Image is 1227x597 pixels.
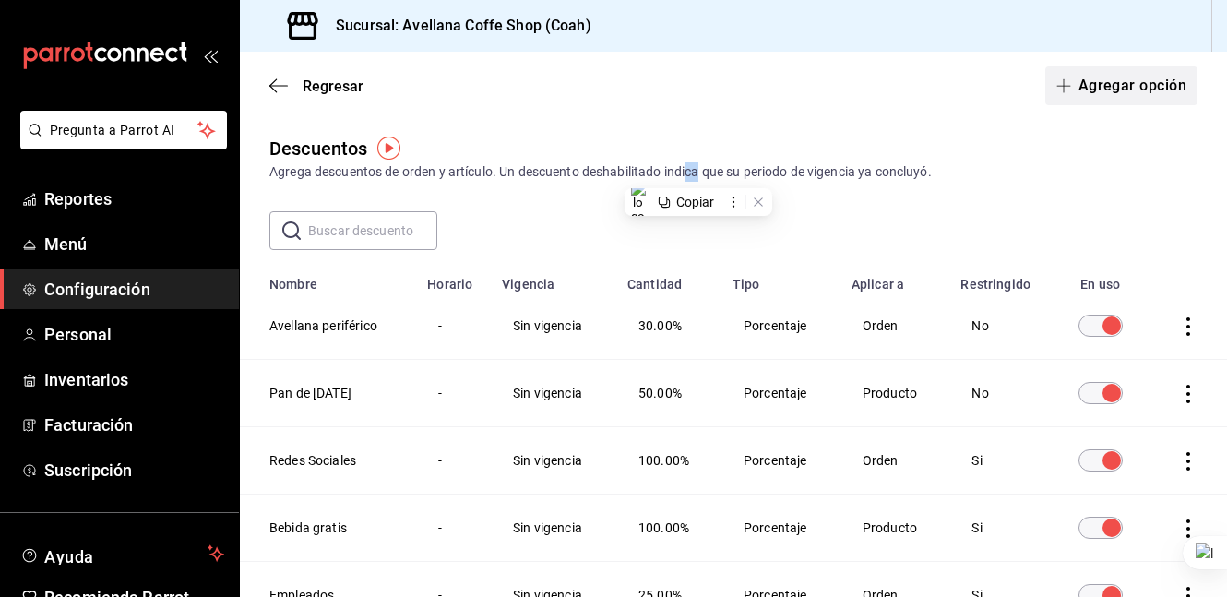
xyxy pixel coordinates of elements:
button: actions [1179,519,1197,538]
button: open_drawer_menu [203,48,218,63]
th: Cantidad [616,265,721,293]
span: Menú [44,232,224,257]
td: No [949,293,1051,360]
span: Personal [44,322,224,347]
span: 50.00% [638,386,682,400]
td: No [949,360,1051,427]
td: Producto [840,360,950,427]
td: Porcentaje [721,360,840,427]
td: Producto [840,495,950,562]
div: Agrega descuentos de orden y artículo. Un descuento deshabilitado indica que su periodo de vigenc... [269,162,1197,182]
button: Pregunta a Parrot AI [20,111,227,149]
th: Horario [416,265,491,293]
td: Porcentaje [721,495,840,562]
th: Bebida gratis [240,495,416,562]
th: Restringido [949,265,1051,293]
td: Porcentaje [721,427,840,495]
td: Si [949,427,1051,495]
td: Sin vigencia [491,495,616,562]
button: actions [1179,317,1197,336]
th: Avellana periférico [240,293,416,360]
td: Orden [840,293,950,360]
th: Tipo [721,265,840,293]
td: - [416,360,491,427]
button: Regresar [269,78,363,95]
td: - [416,427,491,495]
div: Descuentos [269,135,367,162]
span: Inventarios [44,367,224,392]
th: Vigencia [491,265,616,293]
span: Facturación [44,412,224,437]
td: Orden [840,427,950,495]
span: Reportes [44,186,224,211]
span: 100.00% [638,520,689,535]
button: actions [1179,452,1197,471]
a: Pregunta a Parrot AI [13,134,227,153]
span: 30.00% [638,318,682,333]
td: Sin vigencia [491,293,616,360]
span: Suscripción [44,458,224,483]
input: Buscar descuento [308,212,437,249]
td: Porcentaje [721,293,840,360]
td: Sin vigencia [491,360,616,427]
span: Pregunta a Parrot AI [50,121,198,140]
th: Pan de [DATE] [240,360,416,427]
button: Agregar opción [1045,66,1197,105]
th: Aplicar a [840,265,950,293]
button: actions [1179,385,1197,403]
span: Configuración [44,277,224,302]
td: - [416,293,491,360]
span: Regresar [303,78,363,95]
span: Ayuda [44,543,200,565]
td: Sin vigencia [491,427,616,495]
td: Si [949,495,1051,562]
th: Redes Sociales [240,427,416,495]
h3: Sucursal: Avellana Coffe Shop (Coah) [321,15,591,37]
td: - [416,495,491,562]
img: Tooltip marker [377,137,400,160]
th: En uso [1052,265,1150,293]
span: 100.00% [638,453,689,468]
